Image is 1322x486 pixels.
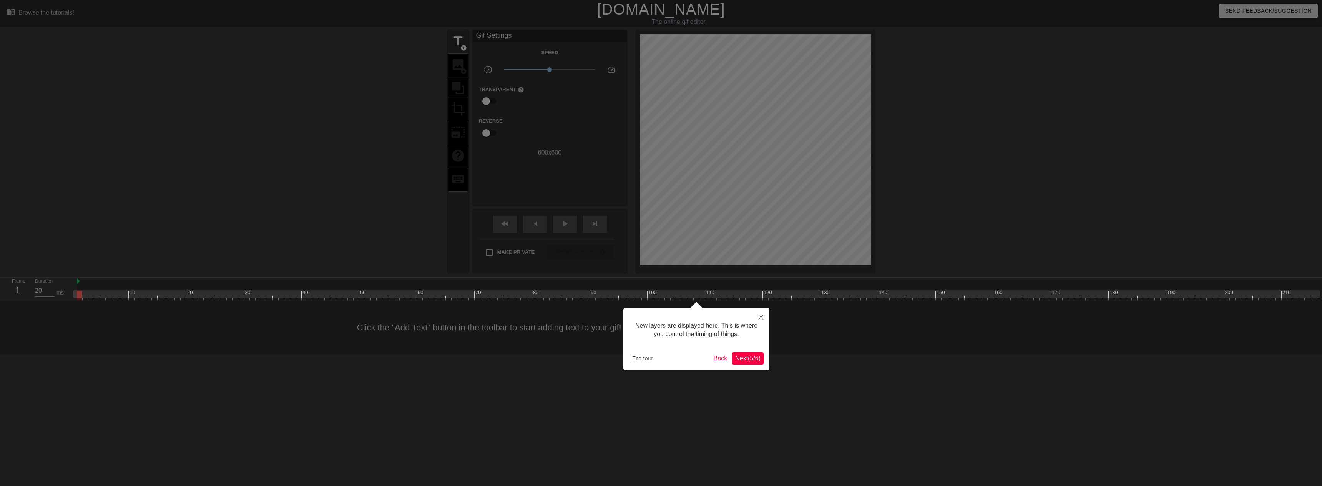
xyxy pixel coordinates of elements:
[711,352,731,364] button: Back
[629,314,764,346] div: New layers are displayed here. This is where you control the timing of things.
[629,353,656,364] button: End tour
[735,355,761,361] span: Next ( 5 / 6 )
[752,308,769,326] button: Close
[732,352,764,364] button: Next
